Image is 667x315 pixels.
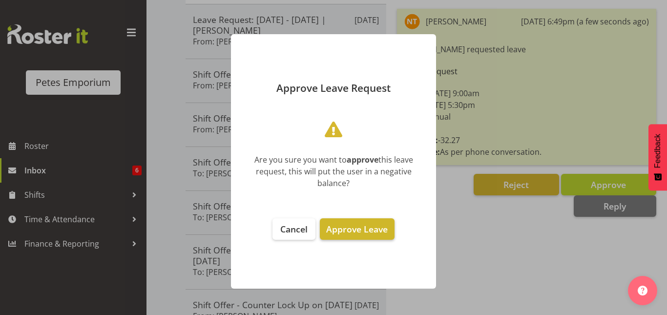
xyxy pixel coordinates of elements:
[320,218,394,240] button: Approve Leave
[648,124,667,190] button: Feedback - Show survey
[638,286,647,295] img: help-xxl-2.png
[272,218,315,240] button: Cancel
[280,223,308,235] span: Cancel
[347,154,378,165] b: approve
[246,154,421,189] div: Are you sure you want to this leave request, this will put the user in a negative balance?
[653,134,662,168] span: Feedback
[326,223,388,235] span: Approve Leave
[241,83,426,93] p: Approve Leave Request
